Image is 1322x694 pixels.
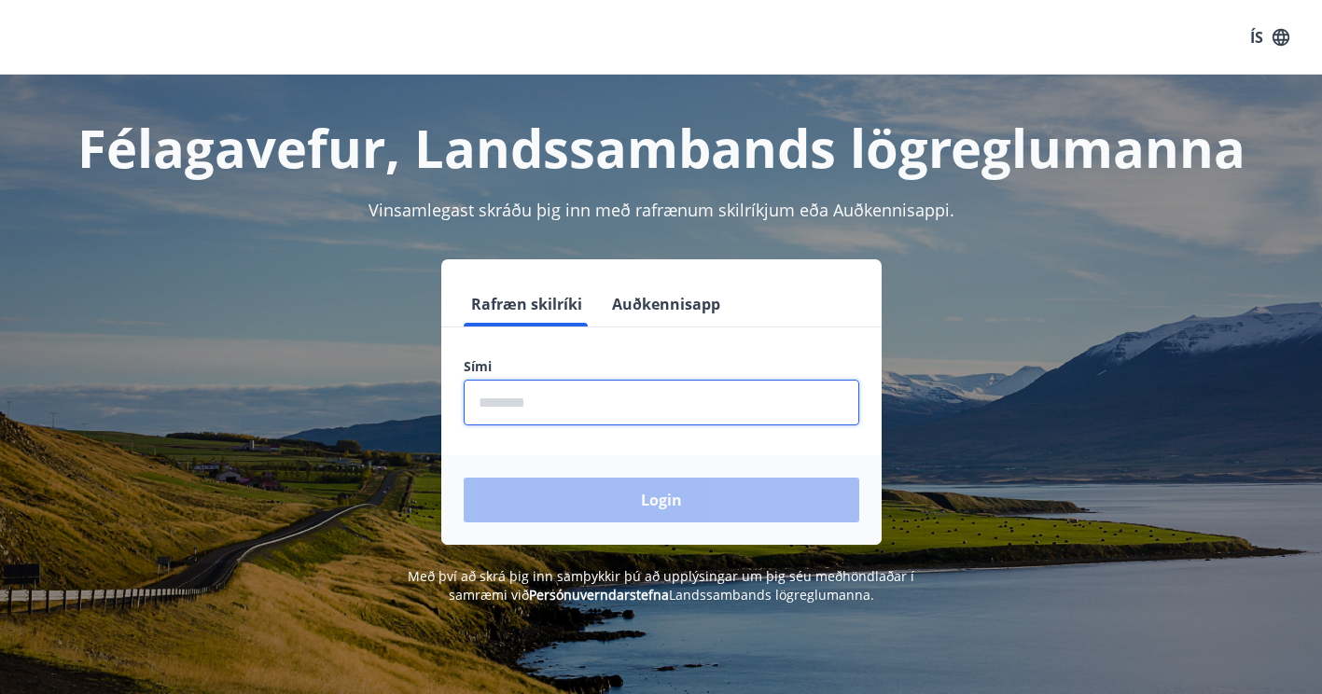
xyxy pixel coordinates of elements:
[529,586,669,604] a: Persónuverndarstefna
[464,282,590,326] button: Rafræn skilríki
[1240,21,1300,54] button: ÍS
[464,357,859,376] label: Sími
[408,567,914,604] span: Með því að skrá þig inn samþykkir þú að upplýsingar um þig séu meðhöndlaðar í samræmi við Landssa...
[605,282,728,326] button: Auðkennisapp
[22,112,1300,183] h1: Félagavefur, Landssambands lögreglumanna
[369,199,954,221] span: Vinsamlegast skráðu þig inn með rafrænum skilríkjum eða Auðkennisappi.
